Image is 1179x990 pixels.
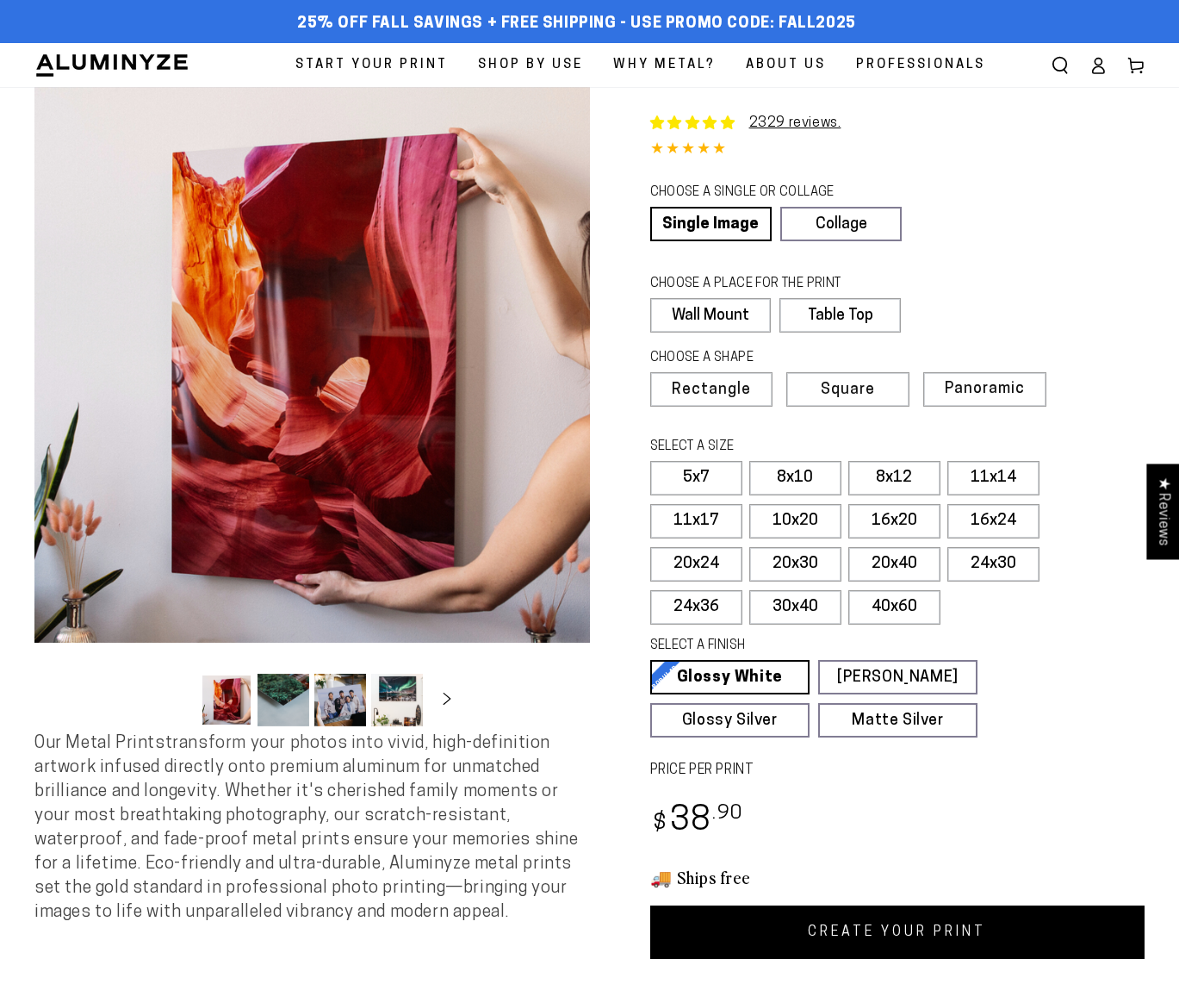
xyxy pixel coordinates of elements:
button: Load image 4 in gallery view [371,674,423,726]
media-gallery: Gallery Viewer [34,87,590,732]
label: 30x40 [749,590,841,625]
legend: CHOOSE A SINGLE OR COLLAGE [650,184,886,202]
button: Slide right [428,681,466,719]
span: 25% off FALL Savings + Free Shipping - Use Promo Code: FALL2025 [297,15,856,34]
label: PRICE PER PRINT [650,761,1145,781]
div: 4.85 out of 5.0 stars [650,138,1145,163]
bdi: 38 [650,805,744,838]
label: Table Top [779,298,901,333]
a: Professionals [843,43,998,87]
span: Shop By Use [478,53,583,77]
button: Load image 1 in gallery view [201,674,252,726]
a: CREATE YOUR PRINT [650,906,1145,959]
a: Why Metal? [600,43,729,87]
a: Glossy Silver [650,703,810,738]
a: Shop By Use [465,43,596,87]
span: Start Your Print [295,53,448,77]
div: Click to open Judge.me floating reviews tab [1146,464,1179,559]
h3: 🚚 Ships free [650,866,1145,888]
button: Load image 2 in gallery view [258,674,309,726]
span: Panoramic [945,381,1025,397]
span: About Us [746,53,826,77]
span: Professionals [856,53,985,77]
a: Single Image [650,207,772,241]
label: 20x24 [650,547,742,582]
label: 20x30 [749,547,841,582]
a: About Us [733,43,839,87]
span: Square [821,383,875,398]
label: Wall Mount [650,298,772,333]
legend: SELECT A FINISH [650,637,940,656]
label: 8x10 [749,461,841,495]
label: 11x14 [947,461,1039,495]
label: 5x7 [650,461,742,495]
label: 8x12 [848,461,940,495]
legend: SELECT A SIZE [650,438,940,457]
label: 24x30 [947,547,1039,582]
label: 16x20 [848,504,940,539]
label: 24x36 [650,590,742,625]
a: Start Your Print [282,43,461,87]
label: 16x24 [947,504,1039,539]
span: Why Metal? [613,53,716,77]
summary: Search our site [1041,47,1079,84]
a: Matte Silver [818,703,977,738]
label: 40x60 [848,590,940,625]
legend: CHOOSE A SHAPE [650,349,888,368]
label: 20x40 [848,547,940,582]
span: $ [653,813,667,836]
img: Aluminyze [34,53,189,78]
button: Slide left [158,681,195,719]
a: Glossy White [650,660,810,694]
a: [PERSON_NAME] [818,660,977,694]
label: 11x17 [650,504,742,539]
a: Collage [780,207,902,241]
button: Load image 3 in gallery view [314,674,366,726]
span: Rectangle [672,383,751,398]
a: 2329 reviews. [749,116,841,130]
sup: .90 [712,804,743,824]
label: 10x20 [749,504,841,539]
legend: CHOOSE A PLACE FOR THE PRINT [650,275,885,294]
span: Our Metal Prints transform your photos into vivid, high-definition artwork infused directly onto ... [34,735,579,921]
